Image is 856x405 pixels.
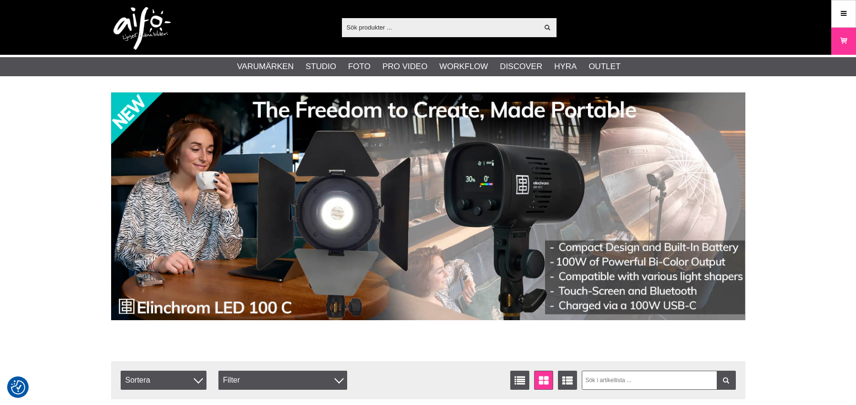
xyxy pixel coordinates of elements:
a: Discover [500,61,542,73]
img: logo.png [113,7,171,50]
button: Samtyckesinställningar [11,379,25,396]
a: Hyra [554,61,577,73]
a: Listvisning [510,371,529,390]
a: Studio [306,61,336,73]
a: Pro Video [382,61,427,73]
a: Workflow [439,61,488,73]
a: Utökad listvisning [558,371,577,390]
a: Filtrera [717,371,736,390]
img: Annons:002 banner-elin-led100c11390x.jpg [111,92,745,320]
img: Revisit consent button [11,380,25,395]
input: Sök produkter ... [342,20,539,34]
span: Sortera [121,371,206,390]
a: Foto [348,61,371,73]
a: Outlet [588,61,620,73]
div: Filter [218,371,347,390]
a: Varumärken [237,61,294,73]
a: Fönstervisning [534,371,553,390]
input: Sök i artikellista ... [582,371,736,390]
